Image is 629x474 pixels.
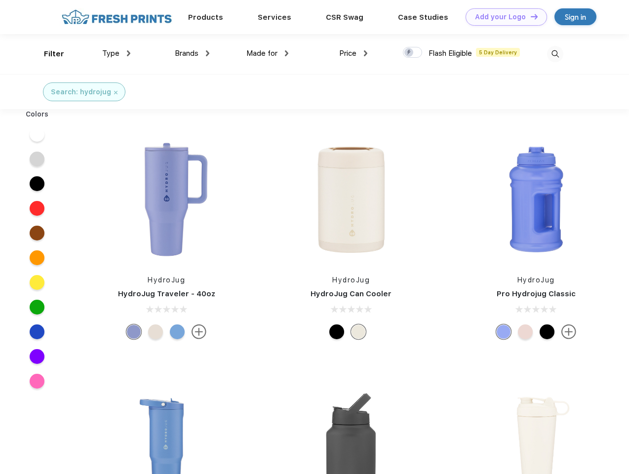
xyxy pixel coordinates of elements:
span: Flash Eligible [429,49,472,58]
div: Colors [18,109,56,119]
img: desktop_search.svg [547,46,563,62]
span: Price [339,49,356,58]
span: Type [102,49,119,58]
img: fo%20logo%202.webp [59,8,175,26]
div: Riptide [170,324,185,339]
div: Add your Logo [475,13,526,21]
img: more.svg [192,324,206,339]
img: DT [531,14,538,19]
img: dropdown.png [127,50,130,56]
div: Peri [126,324,141,339]
img: filter_cancel.svg [114,91,118,94]
img: dropdown.png [364,50,367,56]
span: Brands [175,49,198,58]
div: Filter [44,48,64,60]
div: Black [329,324,344,339]
div: Cream [351,324,366,339]
img: dropdown.png [285,50,288,56]
a: HydroJug Traveler - 40oz [118,289,215,298]
a: Products [188,13,223,22]
a: HydroJug [517,276,555,284]
img: func=resize&h=266 [471,134,602,265]
div: Search: hydrojug [51,87,111,97]
span: Made for [246,49,277,58]
a: Sign in [554,8,596,25]
div: Cream [148,324,163,339]
div: Pink Sand [518,324,533,339]
span: 5 Day Delivery [476,48,520,57]
div: Hyper Blue [496,324,511,339]
a: HydroJug Can Cooler [311,289,392,298]
div: Black [540,324,554,339]
a: HydroJug [332,276,370,284]
a: HydroJug [148,276,185,284]
img: dropdown.png [206,50,209,56]
a: Pro Hydrojug Classic [497,289,576,298]
div: Sign in [565,11,586,23]
img: more.svg [561,324,576,339]
img: func=resize&h=266 [101,134,232,265]
img: func=resize&h=266 [285,134,417,265]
